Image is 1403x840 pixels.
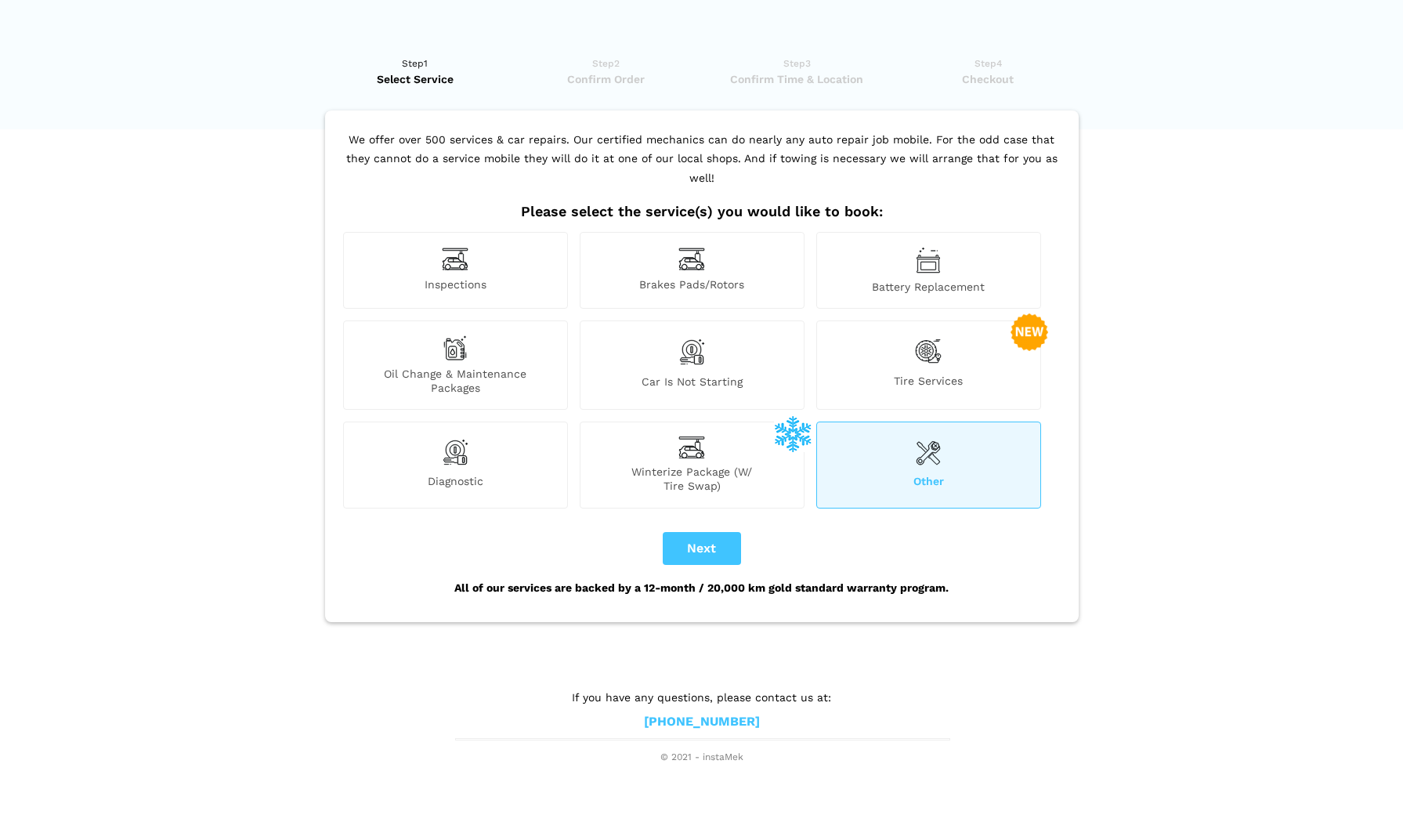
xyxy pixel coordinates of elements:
[344,277,567,294] span: Inspections
[580,375,804,395] span: Car is not starting
[455,689,949,706] p: If you have any questions, please contact us at:
[817,280,1040,294] span: Battery Replacement
[663,532,741,565] button: Next
[817,474,1040,493] span: Other
[515,71,696,87] span: Confirm Order
[1011,313,1048,351] img: new-badge-2-48.png
[325,71,506,87] span: Select Service
[325,56,506,87] a: Step1
[774,415,812,452] img: winterize-icon_1.png
[898,71,1079,87] span: Checkout
[339,565,1065,610] div: All of our services are backed by a 12-month / 20,000 km gold standard warranty program.
[817,374,1040,395] span: Tire Services
[707,71,888,87] span: Confirm Time & Location
[515,56,696,87] a: Step2
[455,751,949,764] span: © 2021 - instaMek
[339,130,1065,204] p: We offer over 500 services & car repairs. Our certified mechanics can do nearly any auto repair j...
[644,714,760,730] a: [PHONE_NUMBER]
[339,203,1065,220] h2: Please select the service(s) you would like to book:
[344,474,567,493] span: Diagnostic
[580,277,804,294] span: Brakes Pads/Rotors
[707,56,888,87] a: Step3
[580,465,804,493] span: Winterize Package (W/ Tire Swap)
[898,56,1079,87] a: Step4
[344,367,567,395] span: Oil Change & Maintenance Packages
